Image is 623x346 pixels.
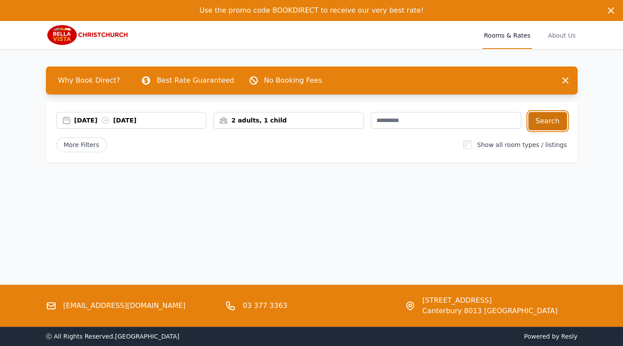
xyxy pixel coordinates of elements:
a: About Us [546,21,577,49]
span: Canterbury 8013 [GEOGRAPHIC_DATA] [422,306,557,316]
a: [EMAIL_ADDRESS][DOMAIN_NAME] [63,301,186,311]
div: [DATE] [DATE] [74,116,206,125]
span: Powered by [315,332,578,341]
p: No Booking Fees [264,75,322,86]
a: Resly [561,333,577,340]
label: Show all room types / listings [477,141,567,148]
span: Why Book Direct? [51,72,127,89]
span: More Filters [56,137,107,152]
button: Search [528,112,567,130]
a: Rooms & Rates [482,21,532,49]
span: [STREET_ADDRESS] [422,295,557,306]
a: 03 377 3363 [243,301,287,311]
div: 2 adults, 1 child [214,116,363,125]
p: Best Rate Guaranteed [157,75,234,86]
img: Bella Vista Christchurch [46,24,130,45]
span: Use the promo code BOOKDIRECT to receive our very best rate! [199,6,424,14]
span: ⓒ All Rights Reserved. [GEOGRAPHIC_DATA] [46,333,180,340]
